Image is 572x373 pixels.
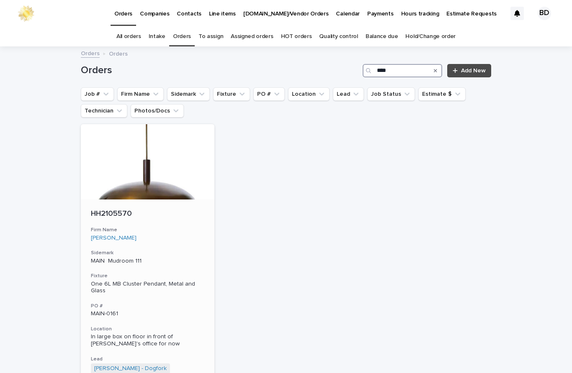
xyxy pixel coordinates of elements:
[231,27,273,46] a: Assigned orders
[418,87,466,101] button: Estimate $
[281,27,312,46] a: HOT orders
[91,326,204,332] h3: Location
[333,87,364,101] button: Lead
[91,250,204,256] h3: Sidemark
[131,104,184,118] button: Photos/Docs
[81,64,359,77] h1: Orders
[81,48,100,58] a: Orders
[94,365,167,372] a: [PERSON_NAME] - Dogfork
[91,258,204,265] p: MAIN Mudroom 111
[117,87,164,101] button: Firm Name
[173,27,191,46] a: Orders
[91,273,204,279] h3: Fixture
[116,27,141,46] a: All orders
[213,87,250,101] button: Fixture
[198,27,223,46] a: To assign
[91,235,137,242] a: [PERSON_NAME]
[319,27,358,46] a: Quality control
[91,333,204,347] p: In large box on floor in front of [PERSON_NAME]'s office for now
[288,87,330,101] button: Location
[81,87,114,101] button: Job #
[81,104,127,118] button: Technician
[17,5,35,22] img: 0ffKfDbyRa2Iv8hnaAqg
[367,87,415,101] button: Job Status
[91,303,204,309] h3: PO #
[405,27,456,46] a: Hold/Change order
[91,310,204,317] p: MAIN-0161
[149,27,165,46] a: Intake
[363,64,442,77] input: Search
[538,7,551,20] div: BD
[91,227,204,233] h3: Firm Name
[91,356,204,363] h3: Lead
[447,64,491,77] a: Add New
[91,209,204,219] p: HH2105570
[461,68,486,74] span: Add New
[91,281,204,295] div: One 6L MB Cluster Pendant, Metal and Glass
[167,87,210,101] button: Sidemark
[366,27,398,46] a: Balance due
[253,87,285,101] button: PO #
[109,49,128,58] p: Orders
